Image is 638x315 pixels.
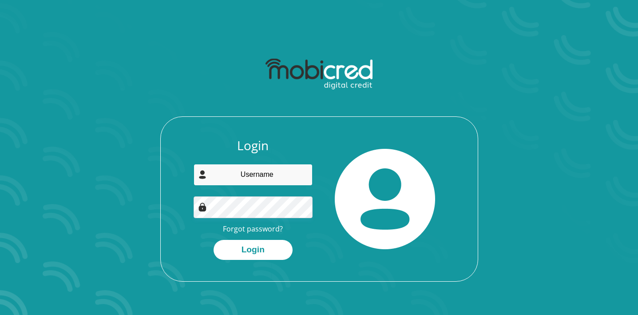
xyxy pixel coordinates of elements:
h3: Login [194,138,313,153]
img: mobicred logo [266,59,372,90]
img: user-icon image [198,170,207,179]
a: Forgot password? [223,224,283,234]
input: Username [194,164,313,186]
button: Login [214,240,293,260]
img: Image [198,203,207,211]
